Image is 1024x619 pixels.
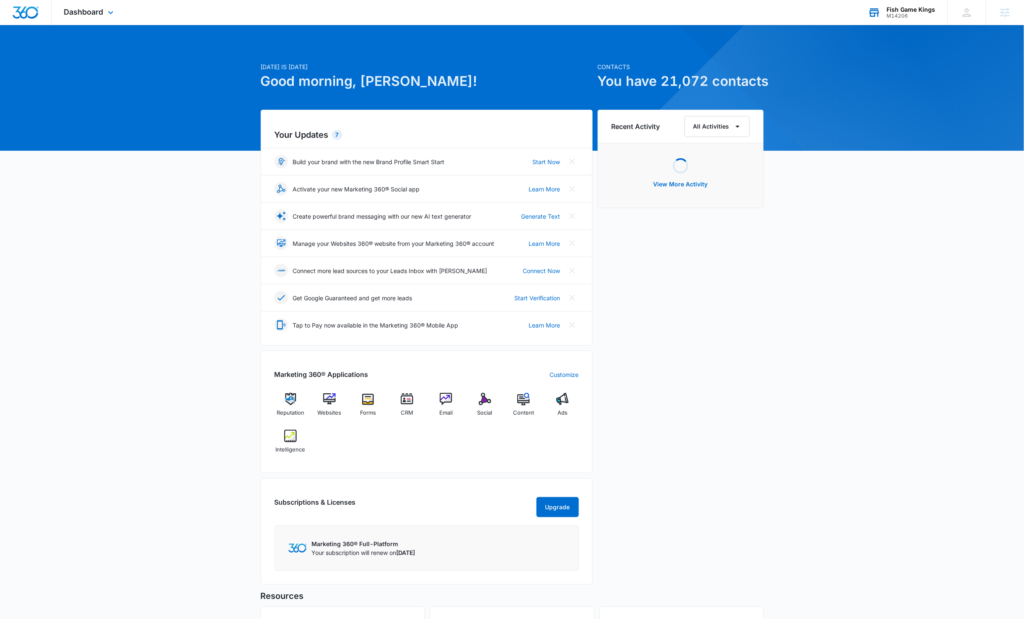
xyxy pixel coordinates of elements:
a: Start Verification [515,294,560,302]
span: Reputation [277,409,304,417]
a: Content [508,393,540,423]
span: Dashboard [64,8,104,16]
button: Upgrade [537,497,579,517]
span: Websites [317,409,341,417]
button: Close [565,264,579,277]
a: Websites [313,393,345,423]
img: Marketing 360 Logo [288,544,307,552]
p: Get Google Guaranteed and get more leads [293,294,412,302]
h6: Recent Activity [612,121,660,132]
p: Build your brand with the new Brand Profile Smart Start [293,157,445,166]
button: Close [565,291,579,304]
button: Close [565,318,579,332]
span: Intelligence [275,446,305,454]
h2: Your Updates [275,129,579,141]
div: 7 [332,130,342,140]
div: account name [887,6,936,13]
span: Social [477,409,493,417]
span: [DATE] [397,549,415,556]
a: Customize [550,370,579,379]
h5: Resources [261,590,764,602]
p: Marketing 360® Full-Platform [312,539,415,548]
span: Email [439,409,453,417]
a: Learn More [529,239,560,248]
button: Close [565,155,579,168]
a: Forms [352,393,384,423]
p: Contacts [598,62,764,71]
h2: Marketing 360® Applications [275,369,368,379]
p: Manage your Websites 360® website from your Marketing 360® account [293,239,495,248]
a: Start Now [533,157,560,166]
span: Content [513,409,534,417]
a: Social [469,393,501,423]
button: Close [565,237,579,250]
a: Ads [547,393,579,423]
p: Your subscription will renew on [312,548,415,557]
p: Activate your new Marketing 360® Social app [293,185,420,193]
a: Email [430,393,462,423]
button: Close [565,209,579,223]
p: Connect more lead sources to your Leads Inbox with [PERSON_NAME] [293,266,487,275]
h2: Subscriptions & Licenses [275,497,356,514]
button: All Activities [684,116,750,137]
a: Intelligence [275,430,307,460]
a: Learn More [529,321,560,330]
span: Forms [360,409,376,417]
h1: Good morning, [PERSON_NAME]! [261,71,593,91]
a: Connect Now [523,266,560,275]
h1: You have 21,072 contacts [598,71,764,91]
p: Create powerful brand messaging with our new AI text generator [293,212,472,221]
a: CRM [391,393,423,423]
div: account id [887,13,936,19]
a: Learn More [529,185,560,193]
a: Reputation [275,393,307,423]
button: View More Activity [645,174,716,194]
button: Close [565,182,579,196]
p: [DATE] is [DATE] [261,62,593,71]
span: Ads [557,409,568,417]
p: Tap to Pay now available in the Marketing 360® Mobile App [293,321,459,330]
span: CRM [401,409,413,417]
a: Generate Text [521,212,560,221]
